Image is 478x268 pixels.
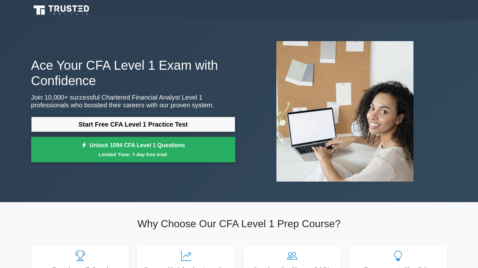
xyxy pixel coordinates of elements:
h1: Ace Your CFA Level 1 Exam with Confidence [31,58,235,88]
h2: Why Choose Our CFA Level 1 Prep Course? [31,218,447,230]
p: Join 10,000+ successful Chartered Financial Analyst Level 1 professionals who boosted their caree... [31,94,235,109]
small: Limited Time: 7-day free trial! [39,151,227,158]
a: Unlock 1094 CFA Level 1 QuestionsLimited Time: 7-day free trial! [31,137,235,163]
a: Start Free CFA Level 1 Practice Test [31,117,235,132]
